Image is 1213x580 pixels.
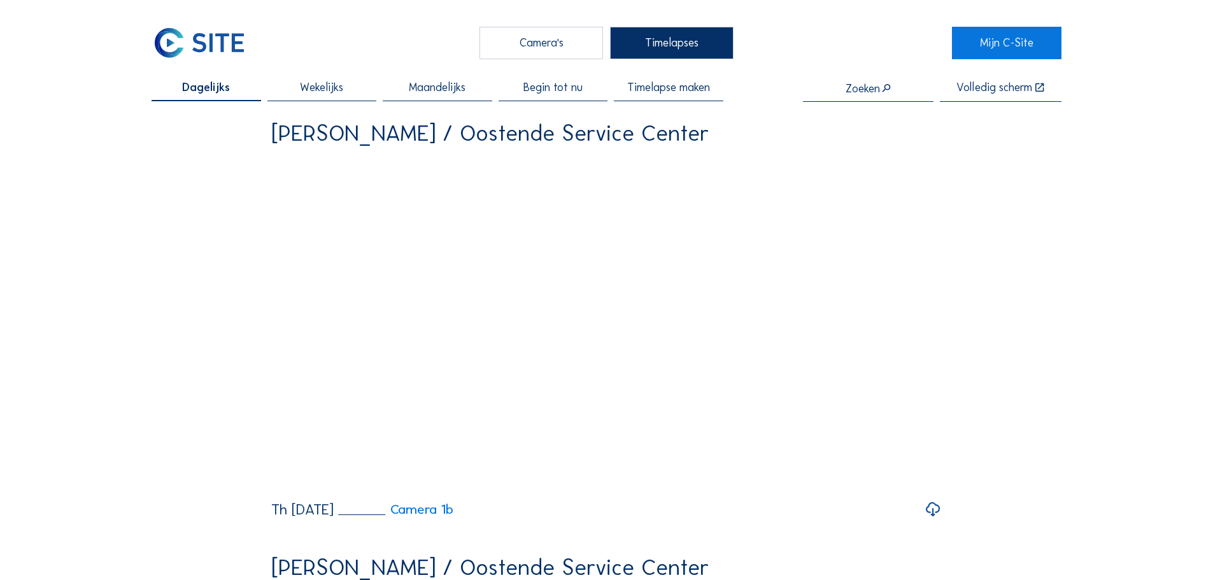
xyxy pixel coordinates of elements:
span: Wekelijks [300,82,343,94]
div: [PERSON_NAME] / Oostende Service Center [271,122,709,145]
a: Mijn C-Site [952,27,1061,59]
a: Camera 1b [338,503,453,516]
a: C-SITE Logo [152,27,260,59]
div: Camera's [479,27,603,59]
span: Timelapse maken [627,82,710,94]
img: C-SITE Logo [152,27,247,59]
span: Begin tot nu [523,82,583,94]
div: Timelapses [610,27,734,59]
span: Dagelijks [182,82,230,94]
div: Volledig scherm [956,82,1032,94]
div: [PERSON_NAME] / Oostende Service Center [271,556,709,579]
div: Th [DATE] [271,502,334,517]
video: Your browser does not support the video tag. [271,155,942,490]
span: Maandelijks [409,82,465,94]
